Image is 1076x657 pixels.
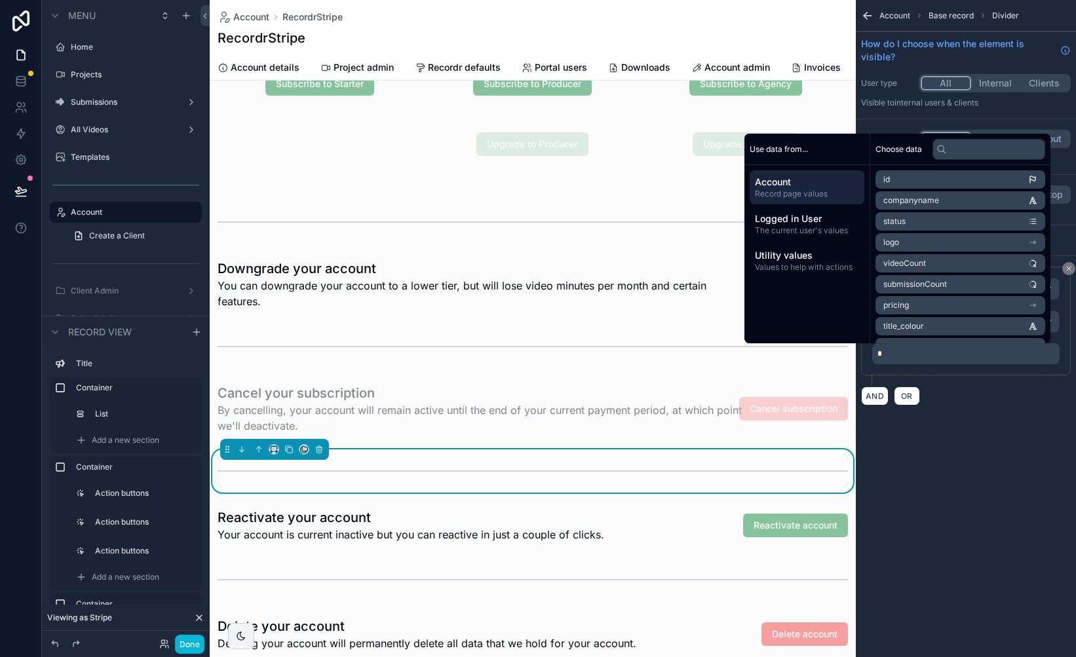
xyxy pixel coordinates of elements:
label: Action buttons [95,517,194,527]
button: All [921,76,971,90]
a: Account details [218,56,299,82]
label: Home [71,42,199,52]
span: How do I choose when the element is visible? [861,37,1055,64]
a: Account [218,10,269,24]
label: Projects [71,69,199,80]
label: Sales Admin [71,313,181,324]
label: Container [76,599,197,609]
span: Record view [68,325,132,338]
a: Portal users [522,56,587,82]
span: Portal users [535,61,587,74]
div: scrollable content [744,165,870,283]
span: Account details [231,61,299,74]
button: Clients [1020,76,1069,90]
span: Account [233,10,269,24]
label: Title [76,358,197,369]
span: Add a new section [92,435,159,445]
span: Account [755,176,859,189]
a: Invoices [791,56,841,82]
span: Account [879,10,910,21]
label: Submissions [71,97,181,107]
button: Done [175,635,204,654]
h1: RecordrStripe [218,29,305,47]
span: Choose data [875,144,922,155]
a: How do I choose when the element is visible? [861,37,1071,64]
button: Internal [971,76,1020,90]
a: Recordr defaults [415,56,501,82]
label: Action buttons [95,488,194,498]
label: Container [76,462,197,472]
span: Create a Client [89,231,145,241]
span: The current user's values [755,225,859,236]
span: Recordr defaults [428,61,501,74]
label: Container [76,383,197,393]
span: Viewing as Stripe [47,612,112,623]
span: Add a new section [92,572,159,582]
span: Invoices [804,61,841,74]
span: Internal users & clients [894,98,978,107]
label: List [95,409,194,419]
span: Use data from... [750,144,808,155]
a: RecordrStripe [282,10,343,24]
button: OR [894,386,920,405]
label: Account [71,207,194,217]
span: Downloads [621,61,670,74]
label: Action buttons [95,546,194,556]
a: Create a Client [66,225,202,246]
span: Project admin [334,61,394,74]
span: Values to help with actions [755,262,859,272]
button: AND [861,386,889,405]
span: Logged in User [755,212,859,225]
div: scrollable content [42,347,210,610]
label: Templates [71,152,199,162]
button: All [921,132,971,146]
a: Downloads [608,56,670,82]
span: Base record [929,10,974,21]
a: Project admin [320,56,394,82]
label: User type [861,78,913,88]
span: Record page values [755,189,859,199]
a: Account admin [691,56,770,82]
p: Visible to [861,98,1071,108]
span: Menu [68,9,96,22]
span: Divider [992,10,1019,21]
button: Without [1020,132,1069,146]
label: Client Admin [71,286,181,296]
label: All Videos [71,124,181,135]
button: With [971,132,1020,146]
span: Utility values [755,249,859,262]
span: Account admin [704,61,770,74]
span: OR [898,391,915,401]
